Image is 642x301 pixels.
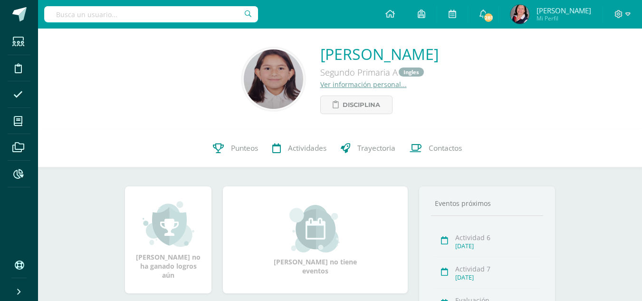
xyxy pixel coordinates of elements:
[265,129,334,167] a: Actividades
[510,5,529,24] img: ff0f9ace4d1c23045c539ed074e89c73.png
[357,144,395,154] span: Trayectoria
[455,233,540,242] div: Actividad 6
[343,96,380,114] span: Disciplina
[399,68,424,77] a: Ingles
[268,205,363,275] div: [PERSON_NAME] no tiene eventos
[537,6,591,15] span: [PERSON_NAME]
[320,96,393,114] a: Disciplina
[431,199,543,208] div: Eventos próximos
[320,44,439,64] a: [PERSON_NAME]
[143,200,194,248] img: achievement_small.png
[244,49,303,109] img: f21240804f285fedf4682181bcd66d60.png
[231,144,258,154] span: Punteos
[320,80,407,89] a: Ver información personal...
[334,129,402,167] a: Trayectoria
[206,129,265,167] a: Punteos
[455,242,540,250] div: [DATE]
[455,273,540,282] div: [DATE]
[44,6,258,22] input: Busca un usuario...
[455,264,540,273] div: Actividad 7
[289,205,341,252] img: event_small.png
[320,64,439,80] div: Segundo Primaria A
[429,144,462,154] span: Contactos
[483,12,494,23] span: 281
[134,200,202,280] div: [PERSON_NAME] no ha ganado logros aún
[537,14,591,22] span: Mi Perfil
[402,129,469,167] a: Contactos
[288,144,326,154] span: Actividades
